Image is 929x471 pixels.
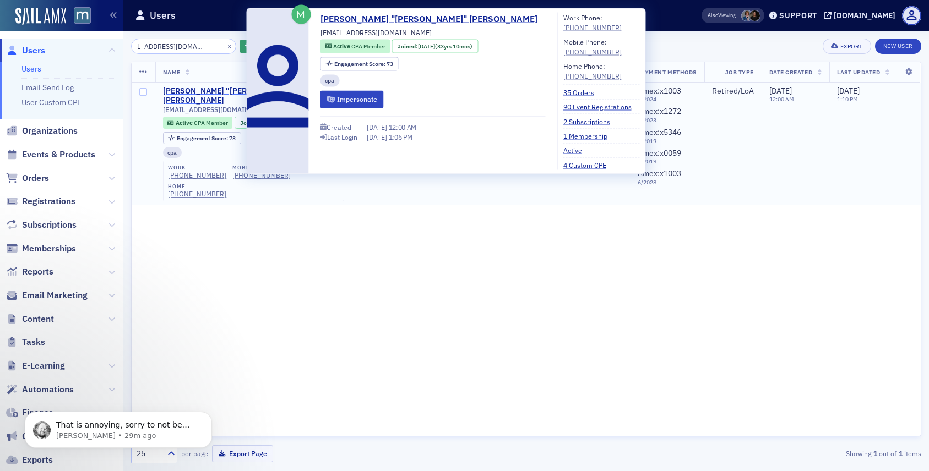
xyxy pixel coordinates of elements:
span: E-Learning [22,360,65,372]
span: Lauren McDonough [749,10,760,21]
span: [DATE] [769,86,792,96]
span: Users [22,45,45,57]
span: 3 / 2023 [638,117,697,124]
a: [PERSON_NAME] "[PERSON_NAME]" [PERSON_NAME] [163,86,312,106]
span: Amex : x1003 [638,168,681,178]
span: Payment Methods [638,68,697,76]
span: 12:00 AM [389,123,417,132]
strong: 1 [897,448,904,458]
span: Content [22,313,54,325]
div: Showing out of items [666,448,921,458]
div: Joined: 1991-10-15 00:00:00 [235,117,320,129]
div: Engagement Score: 73 [320,57,399,70]
span: Events & Products [22,149,95,161]
time: 12:00 AM [769,95,794,103]
span: Amex : x1272 [638,106,681,116]
div: cpa [320,74,340,87]
a: 1 Membership [563,130,616,140]
div: (33yrs 10mos) [418,42,472,51]
a: Reports [6,266,53,278]
span: Email Marketing [22,289,88,302]
a: New User [875,39,921,54]
a: 90 Event Registrations [563,102,640,112]
a: Exports [6,454,53,466]
span: Organizations [22,125,78,137]
span: 8 / 2019 [638,138,697,145]
a: [PERSON_NAME] "[PERSON_NAME]" [PERSON_NAME] [320,13,546,26]
a: [PHONE_NUMBER] [168,190,226,198]
span: Active [333,42,351,50]
span: Chris Dougherty [741,10,753,21]
div: Support [779,10,817,20]
button: AddFilter [240,40,285,53]
span: Amex : x1003 [638,86,681,96]
span: Orders [22,172,49,184]
strong: 1 [871,448,879,458]
a: Orders [6,172,49,184]
span: Name [163,68,181,76]
span: Joined : [398,42,419,51]
span: Reports [22,266,53,278]
a: Tasks [6,336,45,348]
button: Export Page [212,445,273,462]
span: [DATE] [837,86,860,96]
a: E-Learning [6,360,65,372]
div: Active: Active: CPA Member [163,117,233,129]
span: Date Created [769,68,812,76]
span: [EMAIL_ADDRESS][DOMAIN_NAME] [163,106,274,114]
span: [DATE] [418,42,435,50]
button: [DOMAIN_NAME] [824,12,899,19]
span: Profile [902,6,921,25]
div: Mobile Phone: [563,36,622,57]
div: Also [708,12,718,19]
div: [PHONE_NUMBER] [232,171,291,179]
div: Joined: 1991-10-15 00:00:00 [392,40,478,53]
span: Registrations [22,195,75,207]
span: Last Updated [837,68,880,76]
span: Amex : x0059 [638,148,681,158]
a: Connect [6,430,55,442]
div: Work Phone: [563,13,622,33]
a: [PHONE_NUMBER] [563,70,622,80]
span: CPA Member [351,42,385,50]
iframe: Intercom notifications message [8,388,229,465]
span: Active [176,119,194,127]
a: Users [21,64,41,74]
div: work [168,165,226,171]
div: 73 [334,61,393,67]
span: 1:06 PM [389,133,412,141]
span: [DATE] [367,133,389,141]
div: [PHONE_NUMBER] [168,171,226,179]
span: Engagement Score : [334,59,387,67]
span: CPA Member [194,119,228,127]
a: Finance [6,407,53,419]
a: Email Marketing [6,289,88,302]
a: Active CPA Member [325,42,385,51]
span: [DATE] [367,123,389,132]
a: Active [563,145,590,155]
button: Export [823,39,871,54]
div: cpa [163,147,182,158]
div: Export [840,43,863,50]
a: Email Send Log [21,83,74,92]
div: Retired/LoA [712,86,754,96]
a: View Homepage [66,7,91,26]
img: SailAMX [74,7,91,24]
span: Amex : x5346 [638,127,681,137]
span: Job Type [725,68,754,76]
a: Active CPA Member [167,119,227,127]
img: SailAMX [15,8,66,25]
a: 35 Orders [563,87,602,97]
input: Search… [131,39,236,54]
span: Memberships [22,243,76,255]
a: User Custom CPE [21,97,82,107]
span: Automations [22,384,74,396]
a: Events & Products [6,149,95,161]
a: [PHONE_NUMBER] [563,23,622,32]
div: [PHONE_NUMBER] [563,47,622,57]
span: Tasks [22,336,45,348]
